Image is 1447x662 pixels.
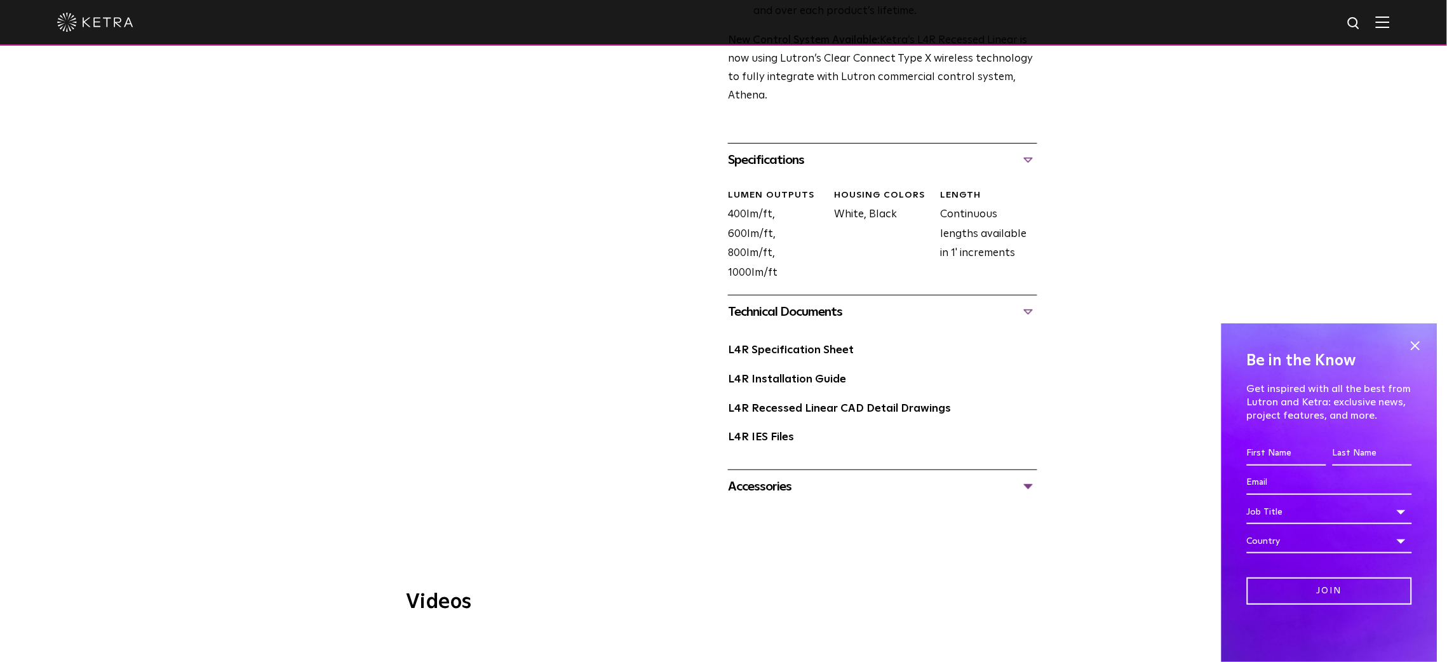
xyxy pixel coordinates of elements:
[1247,578,1412,605] input: Join
[1376,16,1390,28] img: Hamburger%20Nav.svg
[1247,529,1412,553] div: Country
[406,592,1041,612] h3: Videos
[728,150,1037,170] div: Specifications
[1347,16,1363,32] img: search icon
[1247,471,1412,495] input: Email
[728,345,854,356] a: L4R Specification Sheet
[825,189,931,283] div: White, Black
[1247,382,1412,422] p: Get inspired with all the best from Lutron and Ketra: exclusive news, project features, and more.
[728,302,1037,322] div: Technical Documents
[1247,349,1412,373] h4: Be in the Know
[1247,442,1326,466] input: First Name
[718,189,824,283] div: 400lm/ft, 600lm/ft, 800lm/ft, 1000lm/ft
[728,432,794,443] a: L4R IES Files
[57,13,133,32] img: ketra-logo-2019-white
[941,189,1037,202] div: LENGTH
[728,476,1037,497] div: Accessories
[728,403,951,414] a: L4R Recessed Linear CAD Detail Drawings
[728,374,846,385] a: L4R Installation Guide
[728,189,824,202] div: LUMEN OUTPUTS
[728,32,1037,105] p: Ketra’s L4R Recessed Linear is now using Lutron’s Clear Connect Type X wireless technology to ful...
[1247,500,1412,524] div: Job Title
[835,189,931,202] div: HOUSING COLORS
[931,189,1037,283] div: Continuous lengths available in 1' increments
[1333,442,1412,466] input: Last Name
